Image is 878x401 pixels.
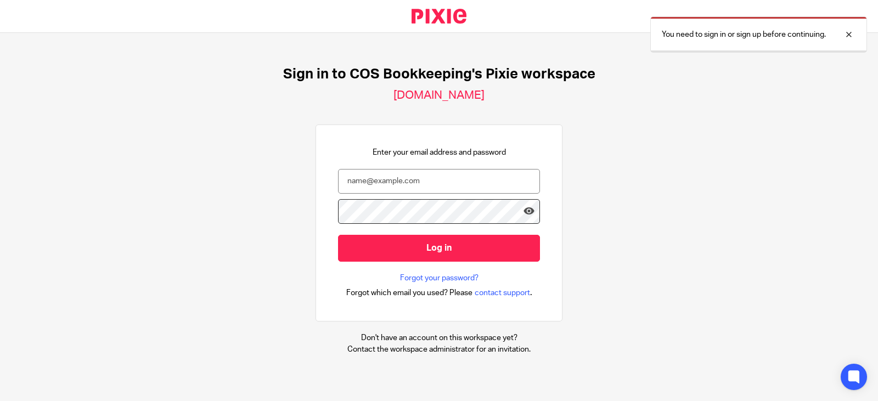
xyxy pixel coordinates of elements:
[393,88,485,103] h2: [DOMAIN_NAME]
[346,287,472,298] span: Forgot which email you used? Please
[400,273,479,284] a: Forgot your password?
[373,147,506,158] p: Enter your email address and password
[346,286,532,299] div: .
[283,66,595,83] h1: Sign in to COS Bookkeeping's Pixie workspace
[347,332,531,343] p: Don't have an account on this workspace yet?
[338,169,540,194] input: name@example.com
[662,29,826,40] p: You need to sign in or sign up before continuing.
[347,344,531,355] p: Contact the workspace administrator for an invitation.
[475,287,530,298] span: contact support
[338,235,540,262] input: Log in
